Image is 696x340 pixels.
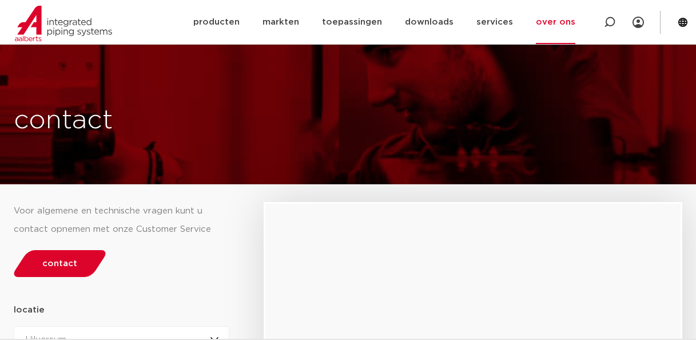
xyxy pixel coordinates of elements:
h1: contact [14,102,390,139]
span: contact [42,259,77,268]
a: contact [10,250,109,277]
div: Voor algemene en technische vragen kunt u contact opnemen met onze Customer Service [14,202,230,239]
strong: locatie [14,306,45,314]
